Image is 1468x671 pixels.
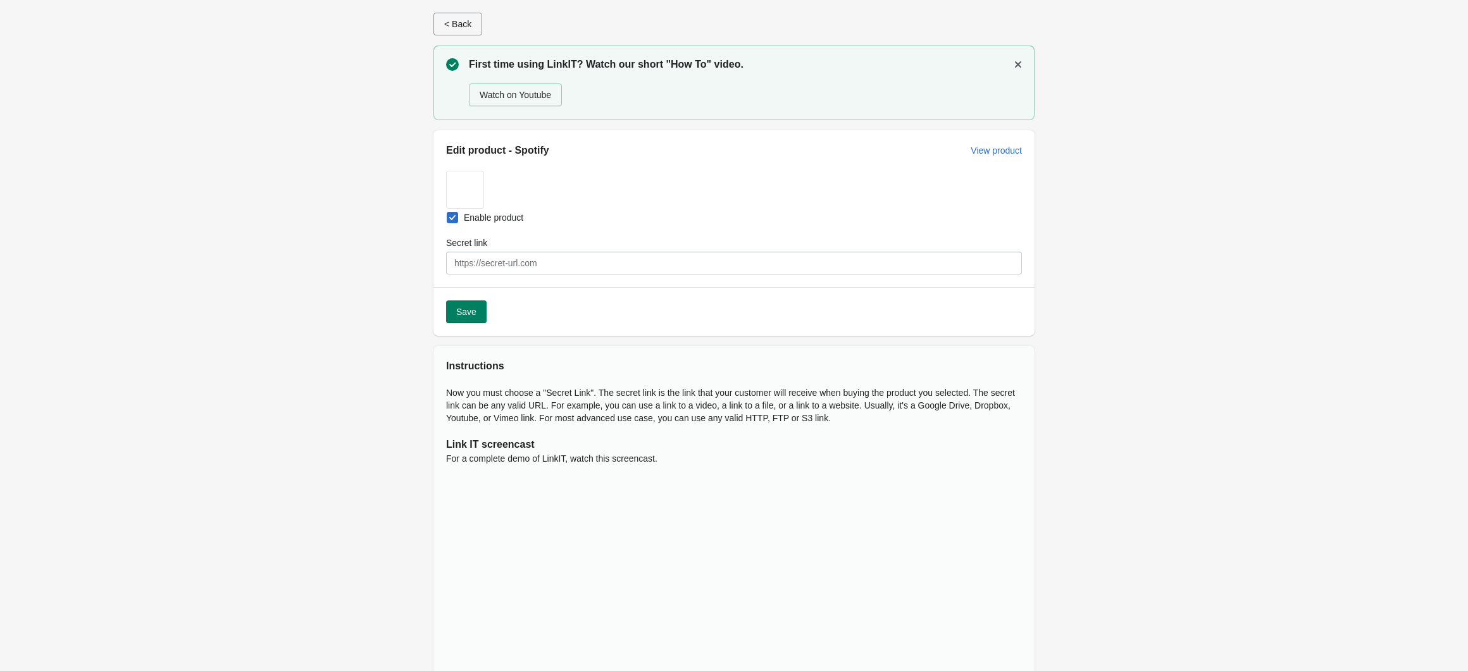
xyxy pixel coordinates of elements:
span: < Back [444,19,471,29]
button: Dismiss notification [1007,53,1029,76]
label: Secret link [446,237,487,249]
input: https://secret-url.com [446,252,1022,274]
p: First time using LinkIT? Watch our short "How To" video. [469,57,1009,72]
span: Enable product [464,211,523,224]
h2: Link IT screencast [446,437,1022,452]
h2: Edit product - Spotify [446,143,961,158]
button: Watch on Youtube [469,83,562,106]
div: Now you must choose a "Secret Link". The secret link is the link that your customer will receive ... [446,386,1022,424]
span: View product [971,145,1022,156]
h2: Instructions [446,359,1022,374]
button: < Back [433,13,482,35]
button: View product [966,139,1027,162]
a: < Back [433,19,482,29]
button: Save [446,300,487,323]
span: Save [456,307,476,317]
p: For a complete demo of LinkIT, watch this screencast. [446,452,1022,474]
